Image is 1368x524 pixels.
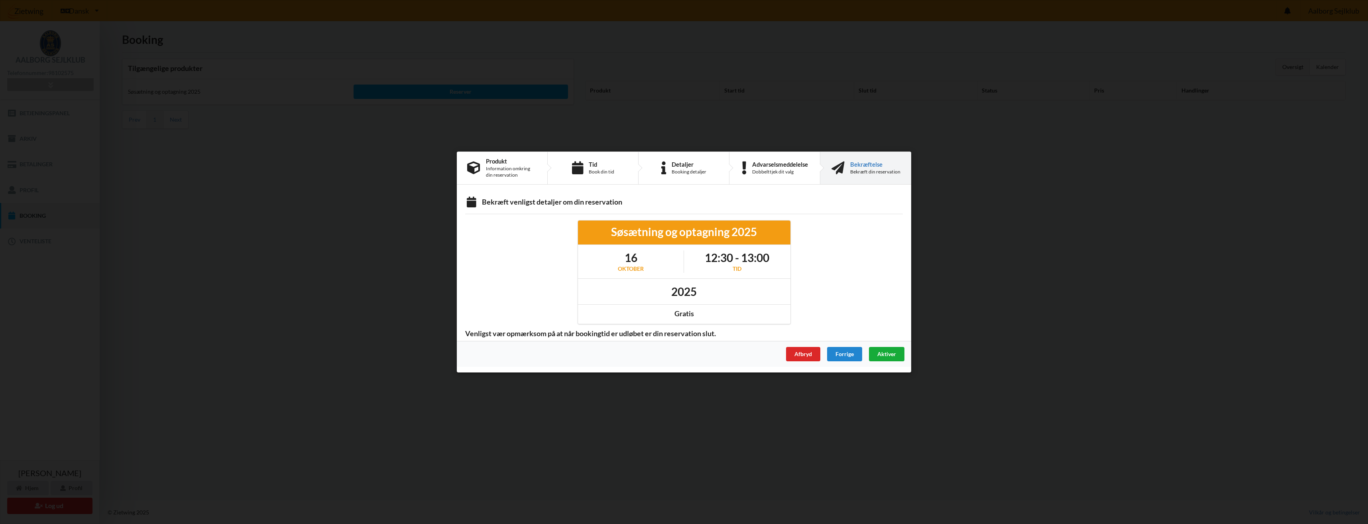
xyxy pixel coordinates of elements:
div: Booking detaljer [672,169,706,175]
h1: 2025 [671,284,697,299]
div: Bekræft venligst detaljer om din reservation [465,197,903,208]
div: Advarselsmeddelelse [752,161,808,167]
div: Søsætning og optagning 2025 [584,225,785,239]
h1: 16 [618,250,644,265]
div: Dobbelttjek dit valg [752,169,808,175]
span: Venligst vær opmærksom på at når bookingtid er udløbet er din reservation slut. [460,329,721,338]
div: Bekræftelse [850,161,900,167]
div: Information omkring din reservation [486,165,537,178]
div: Detaljer [672,161,706,167]
div: Tid [705,265,769,273]
span: Aktiver [877,351,896,357]
h1: 12:30 - 13:00 [705,250,769,265]
div: Gratis [584,309,785,318]
div: Produkt [486,158,537,164]
div: Book din tid [589,169,614,175]
div: Afbryd [786,347,820,361]
div: Tid [589,161,614,167]
div: Bekræft din reservation [850,169,900,175]
div: oktober [618,265,644,273]
div: Forrige [827,347,862,361]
